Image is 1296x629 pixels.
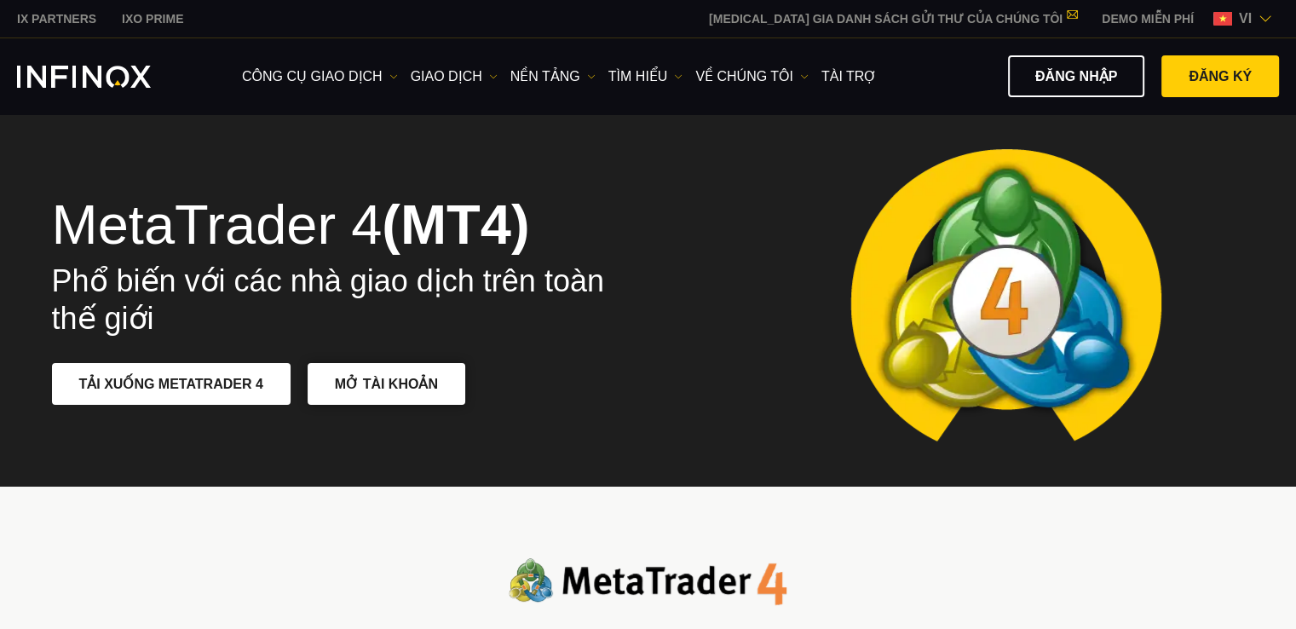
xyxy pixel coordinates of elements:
[1232,9,1259,29] span: vi
[821,66,877,87] a: Tài trợ
[411,66,498,87] a: GIAO DỊCH
[608,66,683,87] a: Tìm hiểu
[382,193,529,256] strong: (MT4)
[1089,10,1207,28] a: INFINOX MENU
[1161,55,1279,97] a: Đăng ký
[109,10,196,28] a: INFINOX
[696,12,1089,26] a: [MEDICAL_DATA] GIA DANH SÁCH GỬI THƯ CỦA CHÚNG TÔI
[52,196,625,254] h1: MetaTrader 4
[52,263,625,338] h2: Phổ biến với các nhà giao dịch trên toàn thế giới
[308,363,465,405] a: MỞ TÀI KHOẢN
[1008,55,1144,97] a: Đăng nhập
[242,66,398,87] a: công cụ giao dịch
[509,558,787,606] img: Meta Trader 4 logo
[837,113,1175,487] img: Meta Trader 4
[4,10,109,28] a: INFINOX
[695,66,809,87] a: VỀ CHÚNG TÔI
[52,363,291,405] a: TẢI XUỐNG METATRADER 4
[17,66,191,88] a: INFINOX Logo
[510,66,596,87] a: NỀN TẢNG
